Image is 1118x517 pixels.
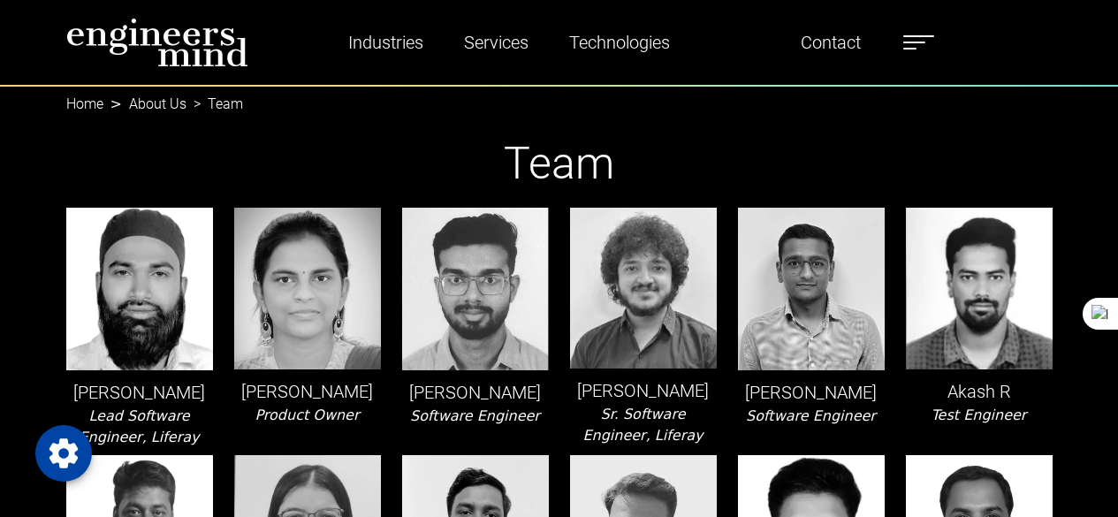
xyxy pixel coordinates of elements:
a: Services [457,22,536,63]
i: Lead Software Engineer, Liferay [79,407,199,445]
nav: breadcrumb [66,85,1053,106]
img: leader-img [66,208,213,370]
li: Team [186,94,243,115]
a: Home [66,95,103,112]
img: leader-img [738,208,885,371]
img: leader-img [570,208,717,369]
p: Akash R [906,378,1053,405]
a: Industries [341,22,430,63]
a: Contact [794,22,868,63]
i: Test Engineer [932,407,1027,423]
p: [PERSON_NAME] [234,378,381,405]
a: Technologies [562,22,677,63]
i: Software Engineer [746,407,876,424]
img: leader-img [402,208,549,370]
p: [PERSON_NAME] [570,377,717,404]
p: [PERSON_NAME] [738,379,885,406]
i: Sr. Software Engineer, Liferay [582,406,703,444]
i: Product Owner [255,407,359,423]
a: About Us [129,95,186,112]
p: [PERSON_NAME] [402,379,549,406]
img: leader-img [906,208,1053,370]
img: leader-img [234,208,381,370]
i: Software Engineer [410,407,540,424]
h1: Team [66,137,1053,190]
p: [PERSON_NAME] [66,379,213,406]
img: logo [66,18,248,67]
